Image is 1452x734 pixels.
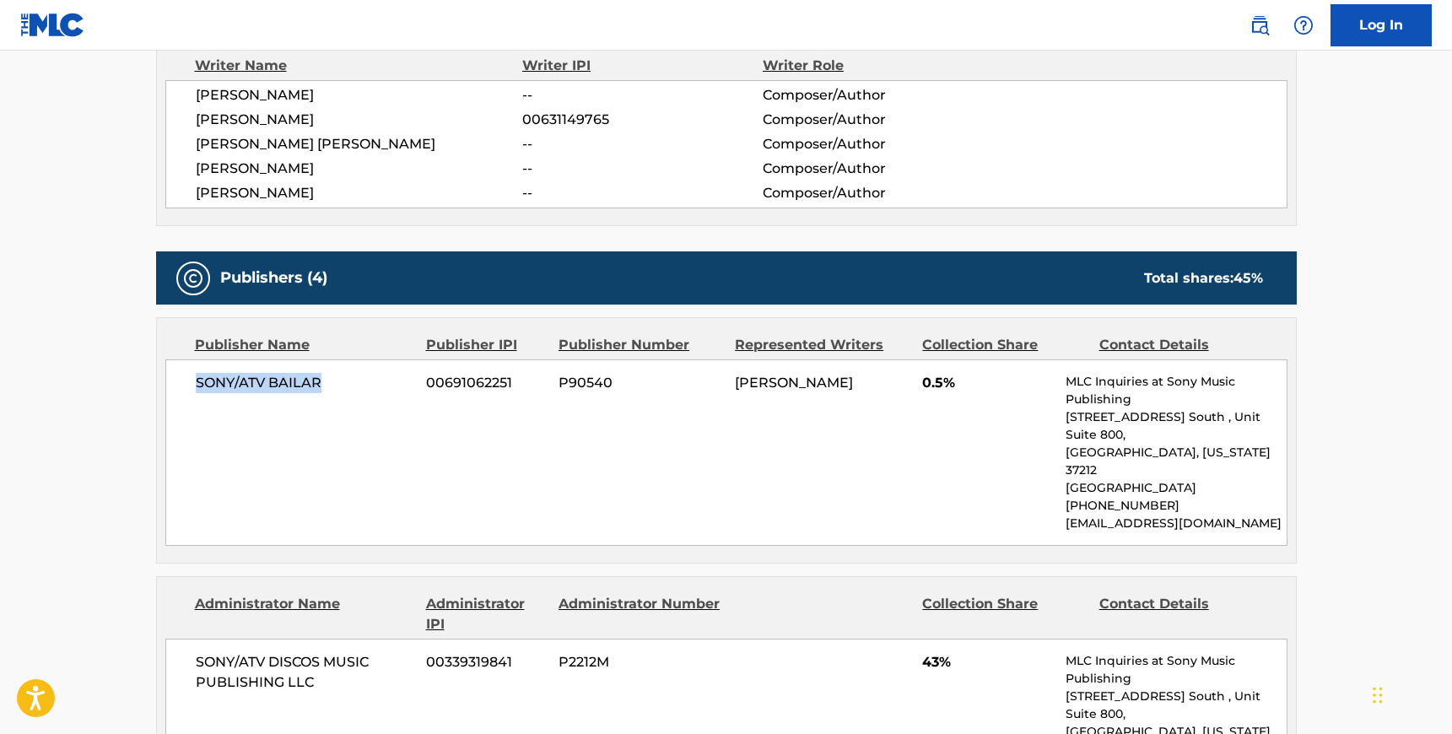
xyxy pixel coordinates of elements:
div: Contact Details [1099,335,1263,355]
span: SONY/ATV DISCOS MUSIC PUBLISHING LLC [196,652,414,693]
span: -- [522,159,762,179]
div: Writer Name [195,56,523,76]
span: Composer/Author [763,159,981,179]
div: Drag [1373,670,1383,721]
span: 00339319841 [426,652,546,672]
div: Help [1287,8,1320,42]
p: [EMAIL_ADDRESS][DOMAIN_NAME] [1066,515,1286,532]
img: Publishers [183,268,203,289]
div: Publisher IPI [426,335,546,355]
div: Publisher Number [559,335,722,355]
p: [PHONE_NUMBER] [1066,497,1286,515]
span: [PERSON_NAME] [196,85,523,105]
img: help [1293,15,1314,35]
img: search [1250,15,1270,35]
div: Contact Details [1099,594,1263,634]
span: [PERSON_NAME] [196,183,523,203]
p: [STREET_ADDRESS] South , Unit Suite 800, [1066,688,1286,723]
span: [PERSON_NAME] [196,159,523,179]
iframe: Chat Widget [1368,653,1452,734]
p: MLC Inquiries at Sony Music Publishing [1066,652,1286,688]
div: Publisher Name [195,335,413,355]
span: 00691062251 [426,373,546,393]
div: Administrator Number [559,594,722,634]
a: Public Search [1243,8,1277,42]
span: 00631149765 [522,110,762,130]
span: Composer/Author [763,183,981,203]
span: [PERSON_NAME] [196,110,523,130]
div: Administrator IPI [426,594,546,634]
p: [GEOGRAPHIC_DATA] [1066,479,1286,497]
span: Composer/Author [763,85,981,105]
span: Composer/Author [763,134,981,154]
img: MLC Logo [20,13,85,37]
span: -- [522,183,762,203]
span: 43% [922,652,1053,672]
p: MLC Inquiries at Sony Music Publishing [1066,373,1286,408]
div: Represented Writers [735,335,910,355]
h5: Publishers (4) [220,268,327,288]
span: [PERSON_NAME] [PERSON_NAME] [196,134,523,154]
p: [GEOGRAPHIC_DATA], [US_STATE] 37212 [1066,444,1286,479]
p: [STREET_ADDRESS] South , Unit Suite 800, [1066,408,1286,444]
div: Collection Share [922,594,1086,634]
a: Log In [1331,4,1432,46]
div: Total shares: [1144,268,1263,289]
span: 45 % [1233,270,1263,286]
span: P2212M [559,652,722,672]
div: Writer Role [763,56,981,76]
span: P90540 [559,373,722,393]
span: -- [522,134,762,154]
span: SONY/ATV BAILAR [196,373,414,393]
div: Collection Share [922,335,1086,355]
div: Administrator Name [195,594,413,634]
span: [PERSON_NAME] [735,375,853,391]
span: 0.5% [922,373,1053,393]
span: -- [522,85,762,105]
span: Composer/Author [763,110,981,130]
div: Writer IPI [522,56,763,76]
